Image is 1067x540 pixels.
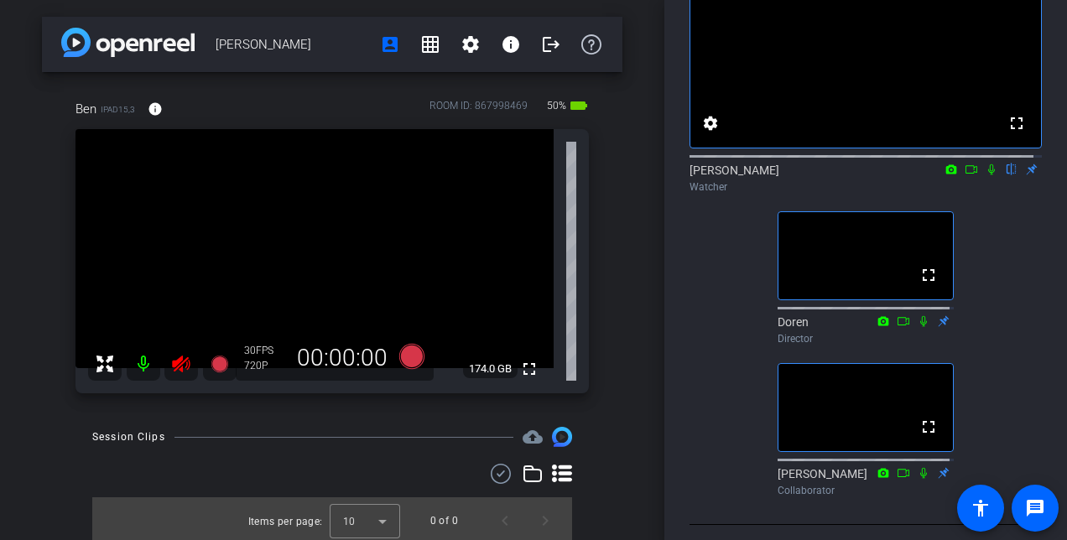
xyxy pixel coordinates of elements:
[690,179,1042,195] div: Watcher
[778,314,954,346] div: Doren
[1002,161,1022,176] mat-icon: flip
[690,162,1042,195] div: [PERSON_NAME]
[92,428,165,445] div: Session Clips
[523,427,543,447] mat-icon: cloud_upload
[919,265,939,285] mat-icon: fullscreen
[544,92,569,119] span: 50%
[778,483,954,498] div: Collaborator
[256,345,273,356] span: FPS
[971,498,991,518] mat-icon: accessibility
[148,101,163,117] mat-icon: info
[75,100,96,118] span: Ben
[519,359,539,379] mat-icon: fullscreen
[244,344,286,357] div: 30
[244,359,286,372] div: 720P
[501,34,521,55] mat-icon: info
[380,34,400,55] mat-icon: account_box
[778,331,954,346] div: Director
[541,34,561,55] mat-icon: logout
[1007,113,1027,133] mat-icon: fullscreen
[101,103,135,116] span: iPad15,3
[919,417,939,437] mat-icon: fullscreen
[420,34,440,55] mat-icon: grid_on
[430,512,458,529] div: 0 of 0
[216,28,370,61] span: [PERSON_NAME]
[461,34,481,55] mat-icon: settings
[700,113,721,133] mat-icon: settings
[552,427,572,447] img: Session clips
[463,359,518,379] span: 174.0 GB
[248,513,323,530] div: Items per page:
[523,427,543,447] span: Destinations for your clips
[429,98,528,122] div: ROOM ID: 867998469
[1025,498,1045,518] mat-icon: message
[778,465,954,498] div: [PERSON_NAME]
[286,344,398,372] div: 00:00:00
[569,96,589,116] mat-icon: battery_std
[61,28,195,57] img: app-logo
